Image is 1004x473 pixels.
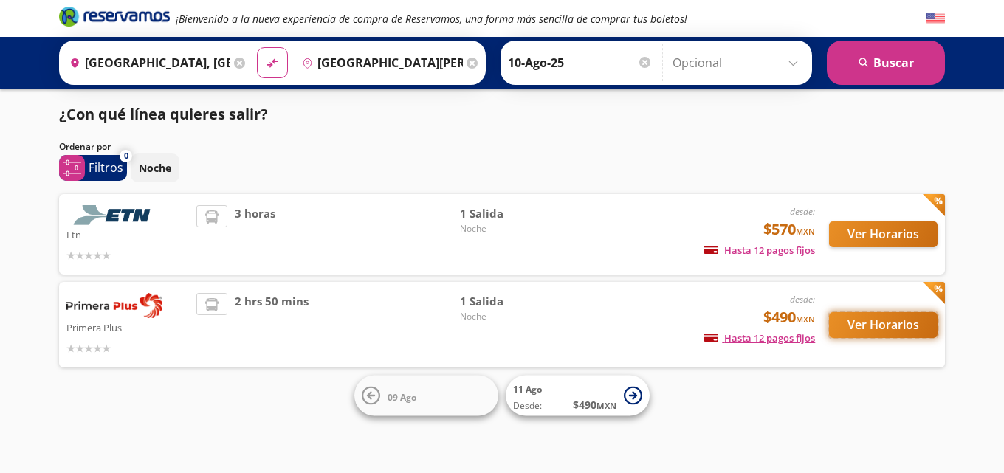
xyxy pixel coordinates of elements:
em: desde: [790,293,815,305]
img: Etn [66,205,162,225]
small: MXN [796,314,815,325]
input: Buscar Origen [63,44,230,81]
p: Noche [139,160,171,176]
em: ¡Bienvenido a la nueva experiencia de compra de Reservamos, una forma más sencilla de comprar tus... [176,12,687,26]
span: Noche [460,310,563,323]
small: MXN [596,400,616,411]
em: desde: [790,205,815,218]
small: MXN [796,226,815,237]
input: Opcional [673,44,805,81]
span: Desde: [513,399,542,412]
span: 11 Ago [513,383,542,396]
span: 1 Salida [460,293,563,310]
i: Brand Logo [59,5,170,27]
button: Buscar [827,41,945,85]
input: Elegir Fecha [508,44,653,81]
span: 09 Ago [388,390,416,403]
span: Hasta 12 pagos fijos [704,244,815,257]
p: Filtros [89,159,123,176]
span: 1 Salida [460,205,563,222]
span: Noche [460,222,563,235]
a: Brand Logo [59,5,170,32]
p: Primera Plus [66,318,189,336]
p: ¿Con qué línea quieres salir? [59,103,268,125]
img: Primera Plus [66,293,162,318]
p: Etn [66,225,189,243]
button: 0Filtros [59,155,127,181]
span: Hasta 12 pagos fijos [704,331,815,345]
button: Noche [131,153,179,182]
button: 11 AgoDesde:$490MXN [506,376,650,416]
span: 3 horas [235,205,275,263]
p: Ordenar por [59,140,111,153]
span: 0 [124,150,128,162]
button: Ver Horarios [829,221,938,247]
button: Ver Horarios [829,312,938,338]
input: Buscar Destino [296,44,463,81]
span: $570 [763,218,815,241]
span: $ 490 [573,397,616,412]
span: $490 [763,306,815,328]
button: 09 Ago [354,376,498,416]
button: English [926,10,945,28]
span: 2 hrs 50 mins [235,293,309,356]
